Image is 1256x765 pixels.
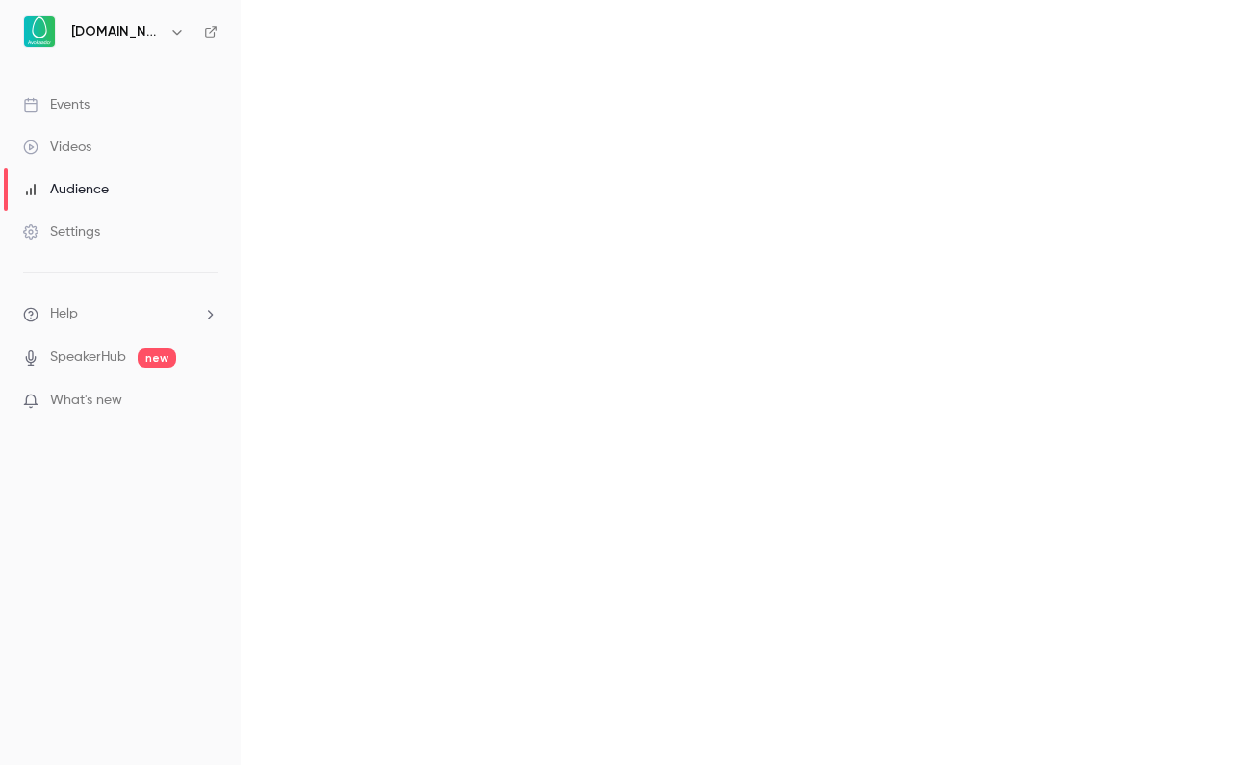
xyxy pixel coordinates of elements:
[138,348,176,368] span: new
[23,304,218,324] li: help-dropdown-opener
[50,391,122,411] span: What's new
[71,22,162,41] h6: [DOMAIN_NAME]
[23,95,90,115] div: Events
[50,304,78,324] span: Help
[23,180,109,199] div: Audience
[24,16,55,47] img: Avokaado.io
[23,138,91,157] div: Videos
[23,222,100,242] div: Settings
[50,347,126,368] a: SpeakerHub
